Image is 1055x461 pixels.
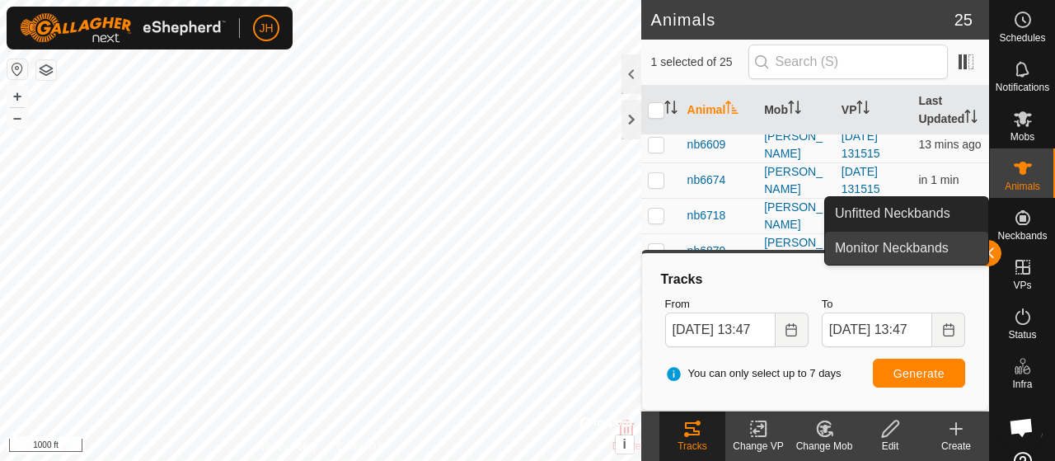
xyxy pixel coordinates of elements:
[873,359,965,388] button: Generate
[788,103,801,116] p-sorticon: Activate to sort
[659,439,725,454] div: Tracks
[651,10,954,30] h2: Animals
[964,112,978,125] p-sorticon: Activate to sort
[20,13,226,43] img: Gallagher Logo
[842,129,880,160] a: [DATE] 131515
[687,207,726,224] span: nb6718
[918,138,981,151] span: 13 Sept 2025, 1:33 pm
[1013,280,1031,290] span: VPs
[996,82,1049,92] span: Notifications
[1005,181,1040,191] span: Animals
[954,7,973,32] span: 25
[757,86,835,135] th: Mob
[842,165,880,195] a: [DATE] 131515
[1012,379,1032,389] span: Infra
[748,45,948,79] input: Search (S)
[835,204,950,223] span: Unfitted Neckbands
[999,405,1043,449] div: Open chat
[681,86,758,135] th: Animal
[856,103,870,116] p-sorticon: Activate to sort
[7,87,27,106] button: +
[687,136,726,153] span: nb6609
[725,103,738,116] p-sorticon: Activate to sort
[923,439,989,454] div: Create
[725,439,791,454] div: Change VP
[659,270,972,289] div: Tracks
[664,103,678,116] p-sorticon: Activate to sort
[997,231,1047,241] span: Neckbands
[7,108,27,128] button: –
[932,313,965,347] button: Choose Date
[7,59,27,79] button: Reset Map
[764,163,828,198] div: [PERSON_NAME]
[825,232,988,265] a: Monitor Neckbands
[36,60,56,80] button: Map Layers
[764,234,828,269] div: [PERSON_NAME]
[651,54,748,71] span: 1 selected of 25
[835,238,949,258] span: Monitor Neckbands
[256,440,317,454] a: Privacy Policy
[1002,429,1043,439] span: Heatmap
[336,440,385,454] a: Contact Us
[912,86,989,135] th: Last Updated
[616,435,634,454] button: i
[822,296,965,313] label: To
[665,296,809,313] label: From
[825,197,988,230] a: Unfitted Neckbands
[687,242,726,260] span: nb6879
[1010,132,1034,142] span: Mobs
[835,86,912,135] th: VP
[665,365,842,382] span: You can only select up to 7 days
[764,128,828,162] div: [PERSON_NAME]
[857,439,923,454] div: Edit
[999,33,1045,43] span: Schedules
[893,367,945,380] span: Generate
[764,199,828,233] div: [PERSON_NAME]
[622,437,626,451] span: i
[776,313,809,347] button: Choose Date
[259,20,273,37] span: JH
[1008,330,1036,340] span: Status
[791,439,857,454] div: Change Mob
[918,173,959,186] span: 13 Sept 2025, 1:48 pm
[687,172,726,189] span: nb6674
